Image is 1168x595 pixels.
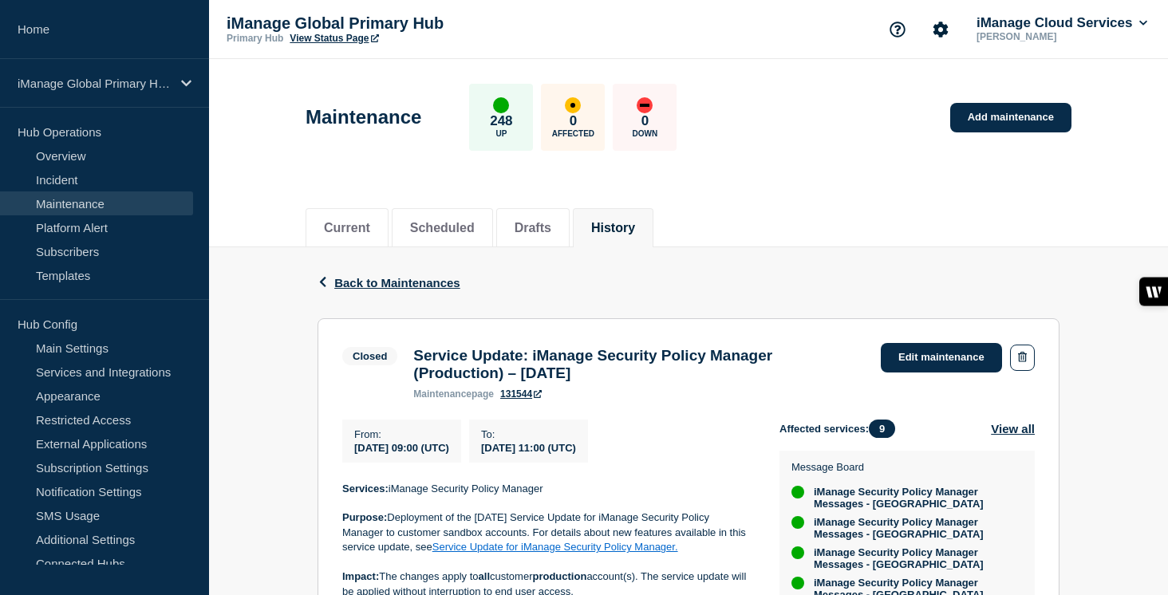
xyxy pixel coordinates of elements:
p: Deployment of the [DATE] Service Update for iManage Security Policy Manager to customer sandbox a... [342,510,754,554]
p: To : [481,428,576,440]
p: iManage Global Primary Hub [227,14,546,33]
div: down [637,97,653,113]
p: Up [495,129,507,138]
h3: Service Update: iManage Security Policy Manager (Production) – [DATE] [413,347,865,382]
p: [PERSON_NAME] [973,31,1139,42]
h1: Maintenance [306,106,421,128]
button: Scheduled [410,221,475,235]
div: up [791,546,804,559]
a: Edit maintenance [881,343,1002,372]
div: up [493,97,509,113]
button: Drafts [515,221,551,235]
p: From : [354,428,449,440]
a: Service Update for iManage Security Policy Manager. [432,541,678,553]
p: 0 [641,113,649,129]
p: Affected [552,129,594,138]
span: [DATE] 11:00 (UTC) [481,442,576,454]
p: 0 [570,113,577,129]
button: Support [881,13,914,46]
div: up [791,516,804,529]
span: maintenance [413,388,472,400]
strong: production [532,570,586,582]
a: 131544 [500,388,542,400]
span: Back to Maintenances [334,276,460,290]
span: iManage Security Policy Manager Messages - [GEOGRAPHIC_DATA] [814,516,1019,540]
button: Account settings [924,13,957,46]
p: Down [633,129,658,138]
p: 248 [490,113,512,129]
strong: all [479,570,490,582]
a: View Status Page [290,33,378,44]
span: [DATE] 09:00 (UTC) [354,442,449,454]
p: Primary Hub [227,33,283,44]
p: iManage Security Policy Manager [342,482,754,496]
strong: Services: [342,483,389,495]
strong: Purpose: [342,511,387,523]
div: up [791,577,804,589]
span: Closed [342,347,397,365]
button: Back to Maintenances [318,276,460,290]
button: View all [991,420,1035,438]
button: iManage Cloud Services [973,15,1150,31]
p: Message Board [791,461,1019,473]
span: iManage Security Policy Manager Messages - [GEOGRAPHIC_DATA] [814,486,1019,510]
span: Affected services: [779,420,903,438]
div: affected [565,97,581,113]
p: page [413,388,494,400]
div: up [791,486,804,498]
p: iManage Global Primary Hub [18,77,171,90]
strong: Impact: [342,570,379,582]
span: 9 [869,420,895,438]
button: History [591,221,635,235]
button: Current [324,221,370,235]
a: Add maintenance [950,103,1071,132]
span: iManage Security Policy Manager Messages - [GEOGRAPHIC_DATA] [814,546,1019,570]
